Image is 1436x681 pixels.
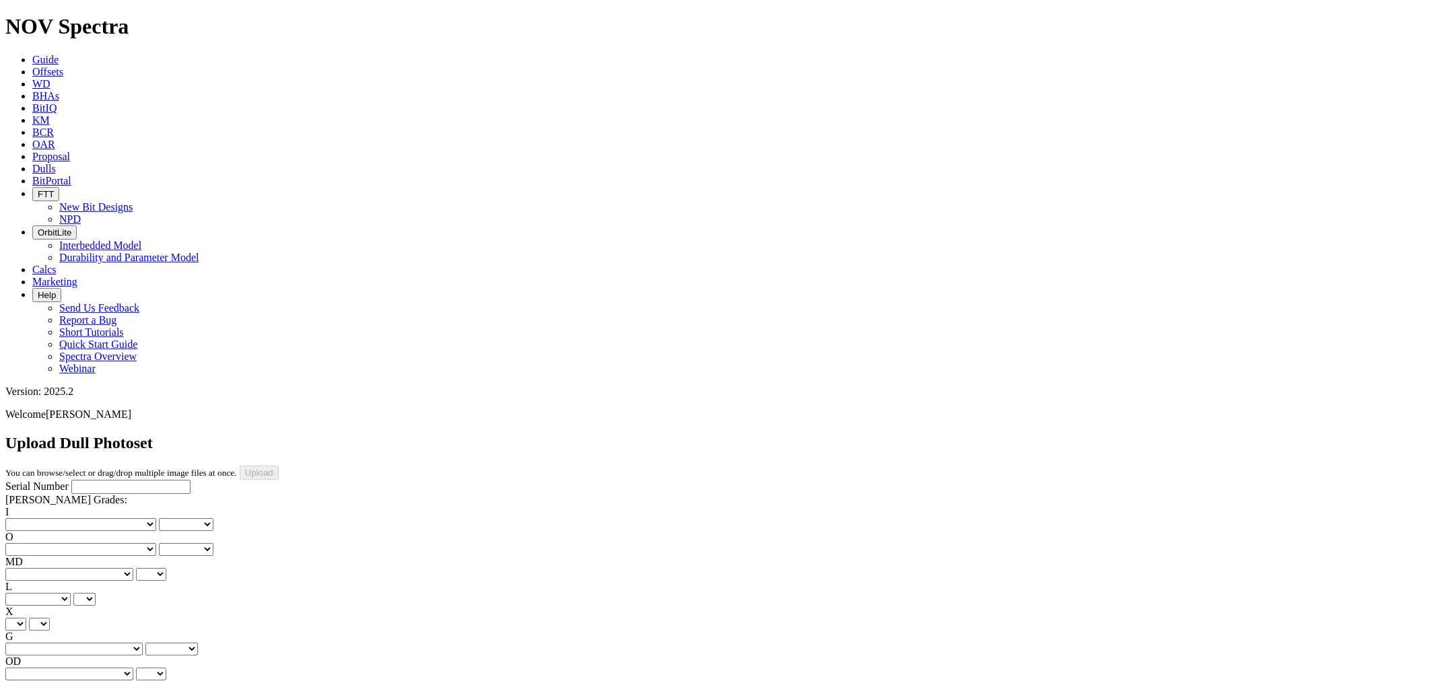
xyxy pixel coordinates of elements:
[5,494,1431,506] div: [PERSON_NAME] Grades:
[5,480,69,492] label: Serial Number
[59,326,124,338] a: Short Tutorials
[59,252,199,263] a: Durability and Parameter Model
[5,468,237,478] small: You can browse/select or drag/drop multiple image files at once.
[5,506,9,517] label: I
[5,531,13,542] label: O
[46,408,131,420] span: [PERSON_NAME]
[5,655,21,667] label: OD
[59,314,116,326] a: Report a Bug
[32,276,77,287] a: Marketing
[59,201,133,213] a: New Bit Designs
[5,556,23,567] label: MD
[32,264,57,275] a: Calcs
[32,127,54,138] a: BCR
[32,139,55,150] a: OAR
[32,175,71,186] a: BitPortal
[59,213,81,225] a: NPD
[32,54,59,65] a: Guide
[32,151,70,162] a: Proposal
[5,408,1431,421] p: Welcome
[32,114,50,126] a: KM
[32,187,59,201] button: FTT
[38,227,71,238] span: OrbitLite
[32,102,57,114] a: BitIQ
[240,466,279,480] input: Upload
[38,290,56,300] span: Help
[32,66,63,77] a: Offsets
[5,14,1431,39] h1: NOV Spectra
[59,363,96,374] a: Webinar
[59,240,141,251] a: Interbedded Model
[5,581,12,592] label: L
[32,225,77,240] button: OrbitLite
[38,189,54,199] span: FTT
[32,78,50,89] a: WD
[32,90,59,102] a: BHAs
[59,302,139,314] a: Send Us Feedback
[5,434,1431,452] h2: Upload Dull Photoset
[59,351,137,362] a: Spectra Overview
[59,338,137,350] a: Quick Start Guide
[5,606,13,617] label: X
[32,288,61,302] button: Help
[32,163,56,174] a: Dulls
[5,631,13,642] label: G
[5,386,1431,398] div: Version: 2025.2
